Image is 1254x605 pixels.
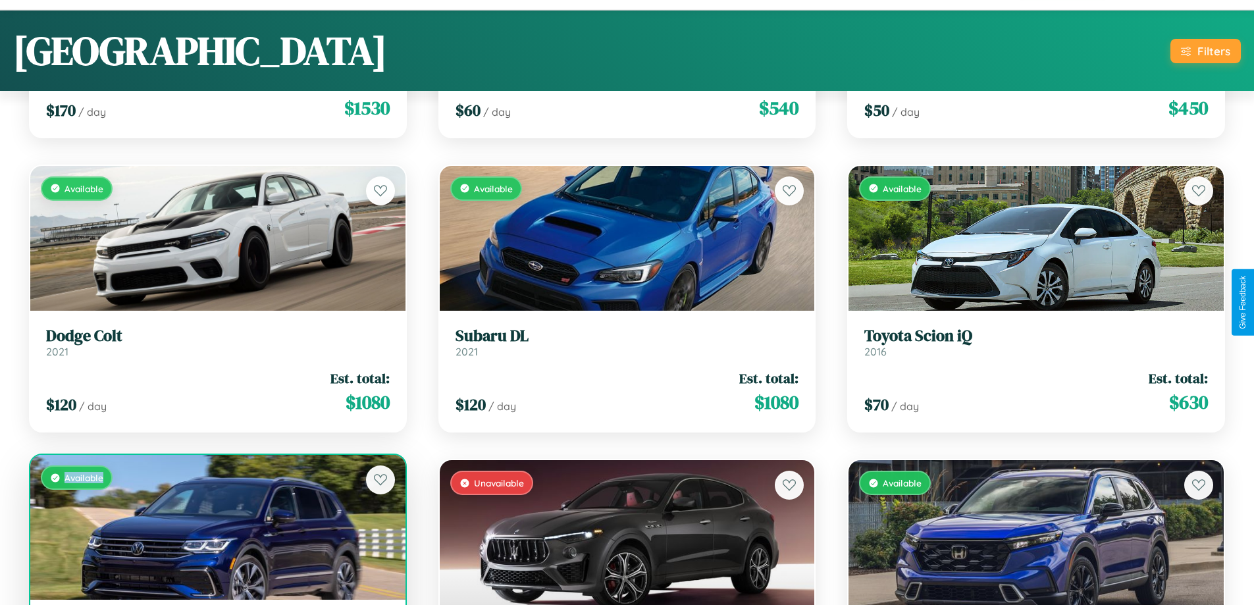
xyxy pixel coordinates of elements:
a: Toyota Scion iQ2016 [864,327,1208,359]
span: $ 1530 [344,95,390,121]
span: / day [78,105,106,118]
a: Dodge Colt2021 [46,327,390,359]
span: 2016 [864,345,887,358]
a: Subaru DL2021 [456,327,799,359]
span: 2021 [46,345,68,358]
span: $ 450 [1168,95,1208,121]
span: Available [65,472,103,483]
span: Available [883,477,922,488]
span: / day [892,105,920,118]
span: $ 1080 [754,389,798,415]
span: $ 60 [456,99,481,121]
span: 2021 [456,345,478,358]
span: Est. total: [330,369,390,388]
h3: Toyota Scion iQ [864,327,1208,346]
button: Filters [1170,39,1241,63]
span: Unavailable [474,477,524,488]
span: / day [79,400,107,413]
h3: Dodge Colt [46,327,390,346]
span: $ 540 [759,95,798,121]
h1: [GEOGRAPHIC_DATA] [13,24,387,78]
span: $ 70 [864,394,889,415]
span: Est. total: [739,369,798,388]
span: Available [474,183,513,194]
span: $ 170 [46,99,76,121]
div: Give Feedback [1238,276,1247,329]
span: Available [65,183,103,194]
span: $ 630 [1169,389,1208,415]
h3: Subaru DL [456,327,799,346]
span: / day [488,400,516,413]
div: Filters [1197,44,1230,58]
span: $ 120 [456,394,486,415]
span: $ 50 [864,99,889,121]
span: Available [883,183,922,194]
span: / day [483,105,511,118]
span: $ 120 [46,394,76,415]
span: Est. total: [1149,369,1208,388]
span: / day [891,400,919,413]
span: $ 1080 [346,389,390,415]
